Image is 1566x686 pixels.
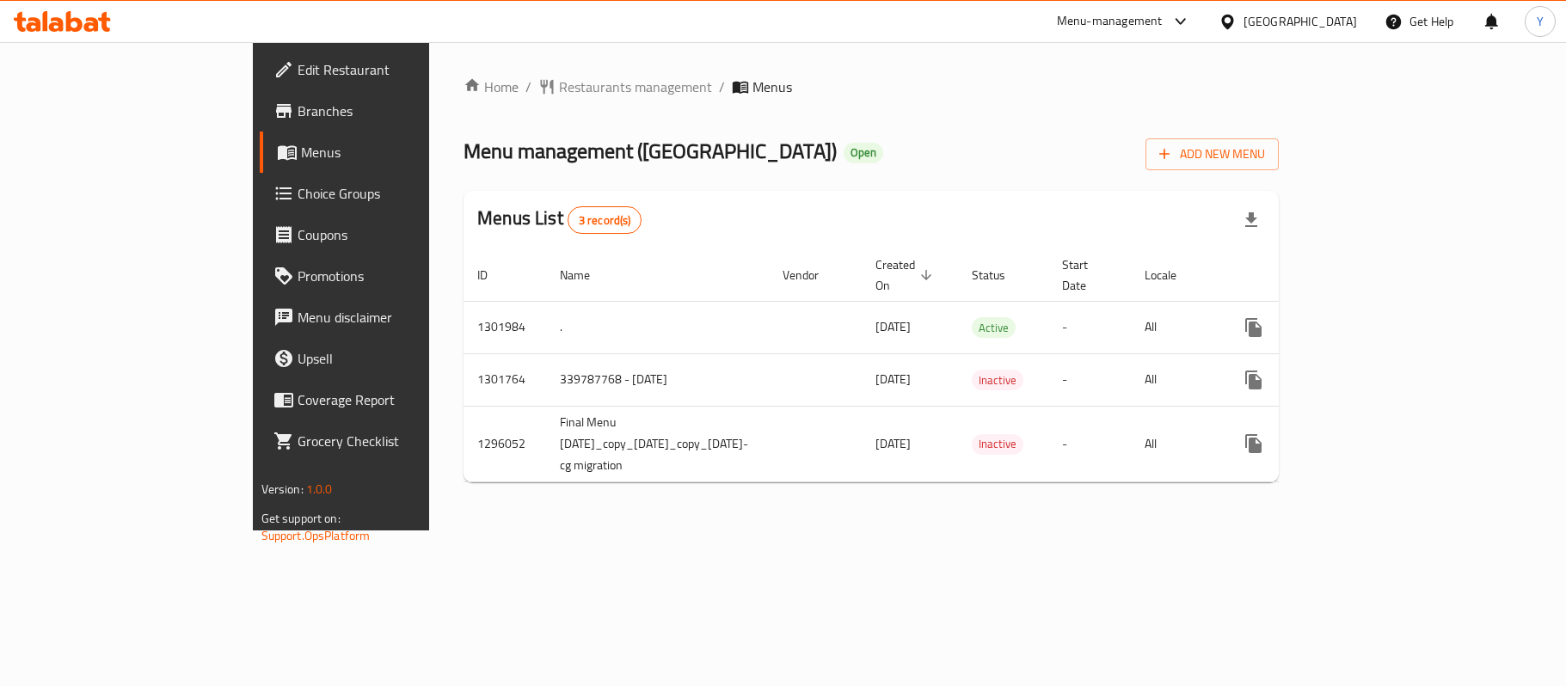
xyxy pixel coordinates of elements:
td: . [546,301,769,353]
a: Branches [260,90,514,132]
a: Menu disclaimer [260,297,514,338]
span: Vendor [783,265,841,285]
span: Choice Groups [298,183,501,204]
button: more [1233,423,1274,464]
span: 3 record(s) [568,212,642,229]
a: Edit Restaurant [260,49,514,90]
span: Grocery Checklist [298,431,501,451]
a: Support.OpsPlatform [261,524,371,547]
td: Final Menu [DATE]_copy_[DATE]_copy_[DATE]-cg migration [546,406,769,481]
td: 339787768 - [DATE] [546,353,769,406]
span: Get support on: [261,507,341,530]
a: Coverage Report [260,379,514,420]
span: Y [1537,12,1544,31]
li: / [719,77,725,97]
table: enhanced table [464,249,1412,482]
div: Open [844,143,883,163]
div: Total records count [568,206,642,234]
span: Start Date [1062,254,1110,296]
button: more [1233,307,1274,348]
span: Promotions [298,266,501,286]
td: All [1131,301,1219,353]
a: Upsell [260,338,514,379]
td: - [1048,301,1131,353]
a: Grocery Checklist [260,420,514,462]
button: Change Status [1274,359,1316,401]
td: All [1131,353,1219,406]
button: Change Status [1274,307,1316,348]
span: [DATE] [875,368,911,390]
div: Inactive [972,434,1023,455]
h2: Menus List [477,205,642,234]
span: Menu disclaimer [298,307,501,328]
a: Choice Groups [260,173,514,214]
span: Upsell [298,348,501,369]
div: Menu-management [1057,11,1163,32]
span: Branches [298,101,501,121]
td: All [1131,406,1219,481]
button: more [1233,359,1274,401]
nav: breadcrumb [464,77,1279,97]
li: / [525,77,531,97]
td: - [1048,353,1131,406]
span: Menus [752,77,792,97]
span: [DATE] [875,432,911,455]
button: Change Status [1274,423,1316,464]
span: Menus [301,142,501,162]
span: Edit Restaurant [298,59,501,80]
div: Inactive [972,370,1023,390]
span: Locale [1145,265,1199,285]
span: Coverage Report [298,389,501,410]
span: Name [560,265,612,285]
span: 1.0.0 [306,478,333,500]
div: Export file [1231,199,1272,241]
span: Coupons [298,224,501,245]
button: Add New Menu [1145,138,1279,170]
span: Restaurants management [559,77,712,97]
span: Status [972,265,1028,285]
span: Version: [261,478,304,500]
span: Menu management ( [GEOGRAPHIC_DATA] ) [464,132,837,170]
span: Created On [875,254,937,296]
a: Promotions [260,255,514,297]
th: Actions [1219,249,1412,302]
div: [GEOGRAPHIC_DATA] [1244,12,1357,31]
span: ID [477,265,510,285]
a: Coupons [260,214,514,255]
td: - [1048,406,1131,481]
a: Restaurants management [538,77,712,97]
span: Add New Menu [1159,144,1265,165]
span: [DATE] [875,315,911,338]
span: Inactive [972,371,1023,390]
div: Active [972,317,1016,338]
span: Active [972,318,1016,338]
span: Inactive [972,434,1023,454]
span: Open [844,145,883,160]
a: Menus [260,132,514,173]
